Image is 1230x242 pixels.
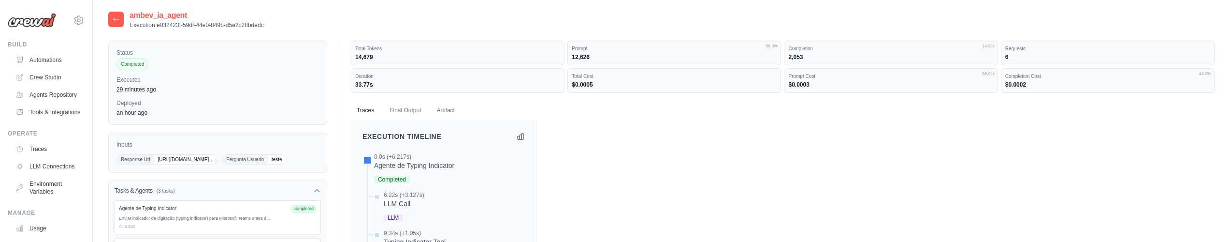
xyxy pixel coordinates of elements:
[1005,45,1210,52] dt: Requests
[12,70,85,85] a: Crew Studio
[12,52,85,68] a: Automations
[8,209,85,217] div: Manage
[374,153,454,161] div: 0.0s (+6.217s)
[1005,81,1210,89] dd: $0.0002
[362,132,442,141] h2: Execution Timeline
[788,73,993,80] dt: Prompt Cost
[982,43,995,50] span: 14.0%
[12,221,85,236] a: Usage
[115,187,153,195] h3: Tasks & Agents
[290,205,317,213] span: completed
[431,101,461,121] button: Artifact
[766,43,778,50] span: 86.0%
[12,159,85,174] a: LLM Connections
[572,81,777,89] dd: $0.0005
[384,191,424,199] div: 6.22s (+3.127s)
[384,214,403,221] span: LLM
[116,58,148,70] span: Completed
[8,130,85,137] div: Operate
[116,141,319,149] label: Inputs
[384,101,427,121] button: Final Output
[12,87,85,103] a: Agents Repository
[1005,53,1210,61] dd: 6
[12,105,85,120] a: Tools & Integrations
[572,73,777,80] dt: Total Cost
[1005,73,1210,80] dt: Completion Cost
[8,13,56,28] img: Logo
[116,49,319,57] label: Status
[374,176,410,183] span: Completed
[351,101,380,121] button: Traces
[116,76,319,84] label: Executed
[788,53,993,61] dd: 2,053
[116,86,156,93] time: October 15, 2025 at 16:36 BST
[572,53,777,61] dd: 12,626
[119,215,317,222] div: Enviar indicador de digitação (typing indicator) para Microsoft Teams antes d...
[119,205,287,212] div: Agente de Typing Indicator
[116,109,147,116] time: October 15, 2025 at 16:07 BST
[268,155,286,164] span: teste
[154,155,218,164] span: [URL][DOMAIN_NAME]…
[157,187,175,195] span: (3 tasks)
[12,141,85,157] a: Traces
[355,73,560,80] dt: Duration
[12,176,85,199] a: Environment Variables
[117,155,154,164] span: Response Url
[788,45,993,52] dt: Completion
[116,99,319,107] label: Deployed
[355,45,560,52] dt: Total Tokens
[788,81,993,89] dd: $0.0003
[355,53,560,61] dd: 14,679
[374,161,454,170] div: Agente de Typing Indicator
[130,10,264,21] h2: ambev_ia_agent
[222,155,268,164] span: Pergunta Usuario
[8,41,85,48] div: Build
[1182,196,1230,242] iframe: Chat Widget
[384,199,424,209] div: LLM Call
[130,21,264,29] p: Execution e032423f-59df-44e0-849b-d5e2c28bdedc
[1199,71,1211,77] span: 44.0%
[119,224,317,230] div: ⏱ 6.22s
[572,45,777,52] dt: Prompt
[355,81,560,89] dd: 33.77s
[982,71,995,77] span: 56.0%
[384,229,446,237] div: 9.34s (+1.05s)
